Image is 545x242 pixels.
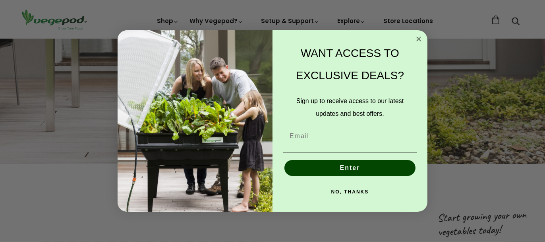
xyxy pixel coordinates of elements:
[283,184,417,200] button: NO, THANKS
[296,47,404,82] span: WANT ACCESS TO EXCLUSIVE DEALS?
[283,128,417,144] input: Email
[118,30,272,212] img: e9d03583-1bb1-490f-ad29-36751b3212ff.jpeg
[414,34,423,44] button: Close dialog
[296,98,404,117] span: Sign up to receive access to our latest updates and best offers.
[284,160,416,176] button: Enter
